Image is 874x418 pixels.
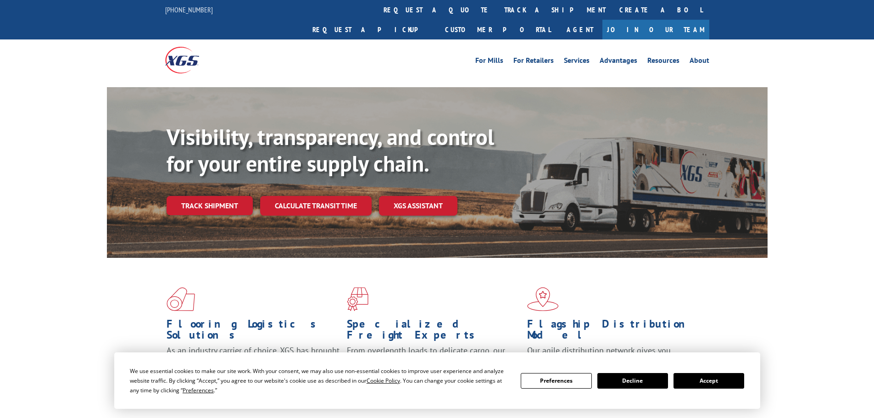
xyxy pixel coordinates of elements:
[167,345,340,378] span: As an industry carrier of choice, XGS has brought innovation and dedication to flooring logistics...
[521,373,591,389] button: Preferences
[167,196,253,215] a: Track shipment
[347,287,368,311] img: xgs-icon-focused-on-flooring-red
[130,366,510,395] div: We use essential cookies to make our site work. With your consent, we may also use non-essential ...
[167,287,195,311] img: xgs-icon-total-supply-chain-intelligence-red
[475,57,503,67] a: For Mills
[557,20,602,39] a: Agent
[597,373,668,389] button: Decline
[367,377,400,385] span: Cookie Policy
[527,287,559,311] img: xgs-icon-flagship-distribution-model-red
[167,318,340,345] h1: Flooring Logistics Solutions
[674,373,744,389] button: Accept
[347,345,520,386] p: From overlength loads to delicate cargo, our experienced staff knows the best way to move your fr...
[513,57,554,67] a: For Retailers
[347,318,520,345] h1: Specialized Freight Experts
[647,57,679,67] a: Resources
[690,57,709,67] a: About
[379,196,457,216] a: XGS ASSISTANT
[260,196,372,216] a: Calculate transit time
[527,318,701,345] h1: Flagship Distribution Model
[165,5,213,14] a: [PHONE_NUMBER]
[527,345,696,367] span: Our agile distribution network gives you nationwide inventory management on demand.
[602,20,709,39] a: Join Our Team
[183,386,214,394] span: Preferences
[600,57,637,67] a: Advantages
[114,352,760,409] div: Cookie Consent Prompt
[564,57,590,67] a: Services
[438,20,557,39] a: Customer Portal
[167,123,494,178] b: Visibility, transparency, and control for your entire supply chain.
[306,20,438,39] a: Request a pickup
